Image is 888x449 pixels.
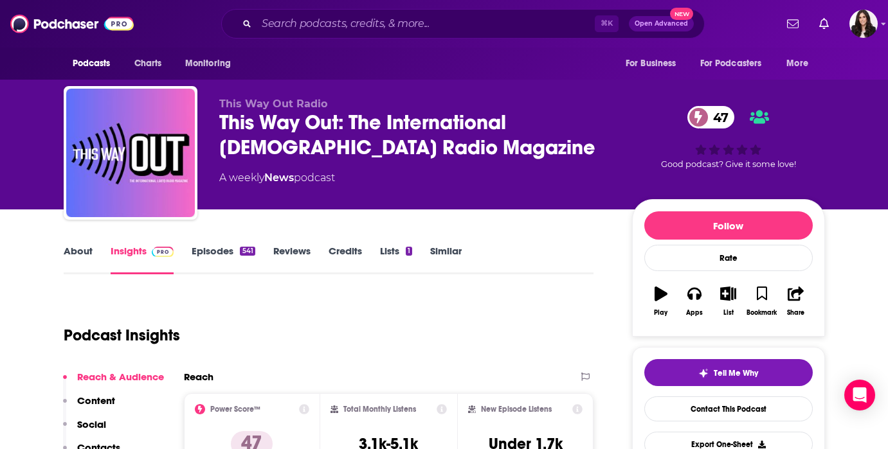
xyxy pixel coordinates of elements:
div: Share [787,309,804,317]
a: Similar [430,245,462,274]
button: open menu [692,51,781,76]
h2: Total Monthly Listens [343,405,416,414]
div: Rate [644,245,813,271]
span: For Business [626,55,676,73]
a: Credits [329,245,362,274]
span: Logged in as RebeccaShapiro [849,10,878,38]
span: Charts [134,55,162,73]
span: Tell Me Why [714,368,758,378]
span: 47 [700,106,735,128]
a: Lists1 [380,245,412,274]
button: Apps [678,278,711,324]
button: open menu [777,51,824,76]
div: Play [654,309,667,317]
p: Content [77,394,115,407]
span: More [786,55,808,73]
button: open menu [176,51,248,76]
button: Social [63,418,106,442]
a: Episodes541 [192,245,255,274]
span: Monitoring [185,55,231,73]
a: About [64,245,93,274]
button: List [711,278,745,324]
div: Bookmark [747,309,777,317]
input: Search podcasts, credits, & more... [257,13,595,34]
img: User Profile [849,10,878,38]
button: Follow [644,211,813,240]
a: Contact This Podcast [644,396,813,421]
a: Reviews [273,245,311,274]
a: News [264,172,294,184]
button: Share [779,278,812,324]
p: Reach & Audience [77,371,164,383]
button: Bookmark [745,278,779,324]
span: For Podcasters [700,55,762,73]
a: InsightsPodchaser Pro [111,245,174,274]
p: Social [77,418,106,430]
div: 47Good podcast? Give it some love! [632,98,825,177]
img: tell me why sparkle [698,368,709,378]
div: Open Intercom Messenger [844,380,875,410]
span: New [670,8,693,20]
button: Open AdvancedNew [629,16,694,31]
button: Show profile menu [849,10,878,38]
a: Show notifications dropdown [814,13,834,35]
span: This Way Out Radio [219,98,327,110]
button: open menu [64,51,127,76]
h1: Podcast Insights [64,326,180,345]
a: Charts [126,51,170,76]
img: This Way Out: The International LGBTQ Radio Magazine [66,89,195,217]
button: open menu [617,51,693,76]
img: Podchaser - Follow, Share and Rate Podcasts [10,12,134,36]
span: Open Advanced [635,21,688,27]
div: Apps [686,309,703,317]
a: 47 [687,106,735,128]
div: Search podcasts, credits, & more... [221,9,705,39]
span: Good podcast? Give it some love! [661,159,796,169]
a: Show notifications dropdown [782,13,804,35]
button: tell me why sparkleTell Me Why [644,359,813,386]
button: Reach & Audience [63,371,164,394]
h2: New Episode Listens [481,405,552,414]
img: Podchaser Pro [152,247,174,257]
span: ⌘ K [595,15,619,32]
span: Podcasts [73,55,111,73]
div: List [723,309,734,317]
h2: Reach [184,371,213,383]
div: 1 [406,247,412,256]
div: 541 [240,247,255,256]
button: Play [644,278,678,324]
div: A weekly podcast [219,170,335,186]
h2: Power Score™ [210,405,260,414]
button: Content [63,394,115,418]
